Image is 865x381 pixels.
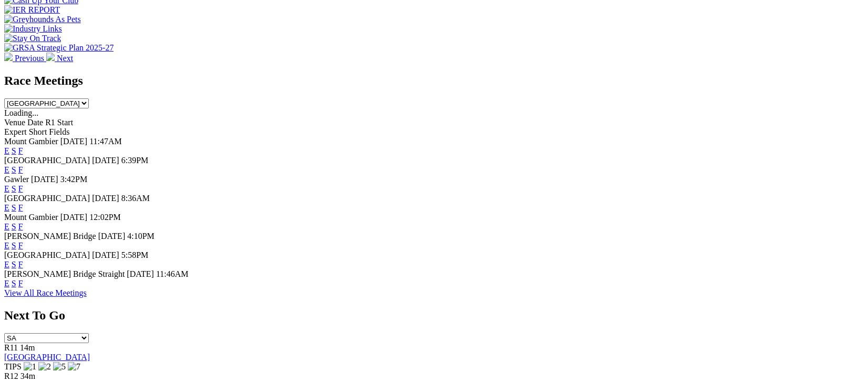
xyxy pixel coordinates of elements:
[24,362,36,372] img: 1
[46,53,55,61] img: chevron-right-pager-white.svg
[4,372,18,380] span: R12
[89,213,121,222] span: 12:02PM
[4,24,62,34] img: Industry Links
[18,222,23,231] a: F
[4,146,9,155] a: E
[4,269,125,278] span: [PERSON_NAME] Bridge Straight
[18,203,23,212] a: F
[18,279,23,288] a: F
[98,232,126,240] span: [DATE]
[156,269,189,278] span: 11:46AM
[4,34,61,43] img: Stay On Track
[127,269,154,278] span: [DATE]
[92,194,119,203] span: [DATE]
[4,156,90,165] span: [GEOGRAPHIC_DATA]
[4,175,29,184] span: Gawler
[12,165,16,174] a: S
[18,260,23,269] a: F
[12,222,16,231] a: S
[38,362,51,372] img: 2
[121,156,149,165] span: 6:39PM
[15,54,44,63] span: Previous
[4,343,18,352] span: R11
[4,353,90,362] a: [GEOGRAPHIC_DATA]
[4,362,22,371] span: TIPS
[60,175,88,184] span: 3:42PM
[4,15,81,24] img: Greyhounds As Pets
[18,241,23,250] a: F
[121,194,150,203] span: 8:36AM
[4,137,58,146] span: Mount Gambier
[60,137,88,146] span: [DATE]
[68,362,80,372] img: 7
[4,165,9,174] a: E
[92,156,119,165] span: [DATE]
[4,43,114,53] img: GRSA Strategic Plan 2025-27
[4,127,27,136] span: Expert
[12,279,16,288] a: S
[20,343,35,352] span: 14m
[53,362,66,372] img: 5
[31,175,58,184] span: [DATE]
[57,54,73,63] span: Next
[46,54,73,63] a: Next
[89,137,122,146] span: 11:47AM
[4,5,60,15] img: IER REPORT
[49,127,69,136] span: Fields
[4,288,87,297] a: View All Race Meetings
[121,250,149,259] span: 5:58PM
[4,53,13,61] img: chevron-left-pager-white.svg
[4,74,861,88] h2: Race Meetings
[4,308,861,323] h2: Next To Go
[12,203,16,212] a: S
[4,279,9,288] a: E
[4,260,9,269] a: E
[29,127,47,136] span: Short
[12,241,16,250] a: S
[92,250,119,259] span: [DATE]
[12,260,16,269] a: S
[4,203,9,212] a: E
[27,118,43,127] span: Date
[45,118,73,127] span: R1 Start
[4,250,90,259] span: [GEOGRAPHIC_DATA]
[4,184,9,193] a: E
[4,108,38,117] span: Loading...
[12,184,16,193] a: S
[4,118,25,127] span: Venue
[4,241,9,250] a: E
[60,213,88,222] span: [DATE]
[4,213,58,222] span: Mount Gambier
[18,184,23,193] a: F
[12,146,16,155] a: S
[4,232,96,240] span: [PERSON_NAME] Bridge
[20,372,35,380] span: 34m
[18,165,23,174] a: F
[18,146,23,155] a: F
[4,222,9,231] a: E
[4,194,90,203] span: [GEOGRAPHIC_DATA]
[4,54,46,63] a: Previous
[127,232,155,240] span: 4:10PM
